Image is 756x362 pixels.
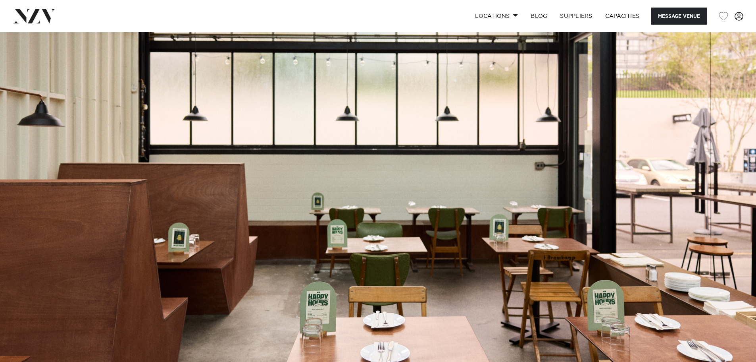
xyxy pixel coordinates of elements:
[13,9,56,23] img: nzv-logo.png
[651,8,707,25] button: Message Venue
[469,8,524,25] a: Locations
[524,8,554,25] a: BLOG
[554,8,598,25] a: SUPPLIERS
[599,8,646,25] a: Capacities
